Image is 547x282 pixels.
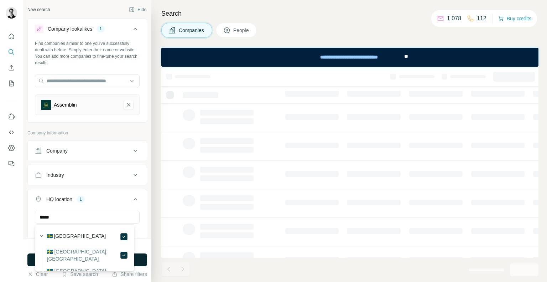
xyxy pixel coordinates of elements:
[41,100,51,110] img: Assemblin-logo
[47,267,120,282] label: 🇸🇪 [GEOGRAPHIC_DATA]: [GEOGRAPHIC_DATA]
[6,142,17,154] button: Dashboard
[161,48,538,67] iframe: Banner
[27,130,147,136] p: Company information
[46,147,68,154] div: Company
[27,271,48,278] button: Clear
[447,14,461,23] p: 1 078
[46,196,72,203] div: HQ location
[28,191,147,211] button: HQ location1
[6,157,17,170] button: Feedback
[48,25,92,32] div: Company lookalikes
[124,100,134,110] button: Assemblin-remove-button
[6,7,17,19] img: Avatar
[27,6,50,13] div: New search
[28,166,147,184] button: Industry
[161,9,538,19] h4: Search
[6,61,17,74] button: Enrich CSV
[46,171,64,179] div: Industry
[112,271,147,278] button: Share filters
[47,232,106,241] label: 🇸🇪 [GEOGRAPHIC_DATA]
[6,77,17,90] button: My lists
[179,27,205,34] span: Companies
[477,14,486,23] p: 112
[6,126,17,139] button: Use Surfe API
[6,30,17,43] button: Quick start
[35,40,140,66] div: Find companies similar to one you've successfully dealt with before. Simply enter their name or w...
[77,196,85,202] div: 1
[62,271,98,278] button: Save search
[28,20,147,40] button: Company lookalikes1
[233,27,250,34] span: People
[54,101,77,108] div: Assemblin
[6,46,17,58] button: Search
[124,4,151,15] button: Hide
[47,248,120,262] label: 🇸🇪 [GEOGRAPHIC_DATA]: [GEOGRAPHIC_DATA]
[498,14,531,24] button: Buy credits
[6,110,17,123] button: Use Surfe on LinkedIn
[28,142,147,159] button: Company
[97,26,105,32] div: 1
